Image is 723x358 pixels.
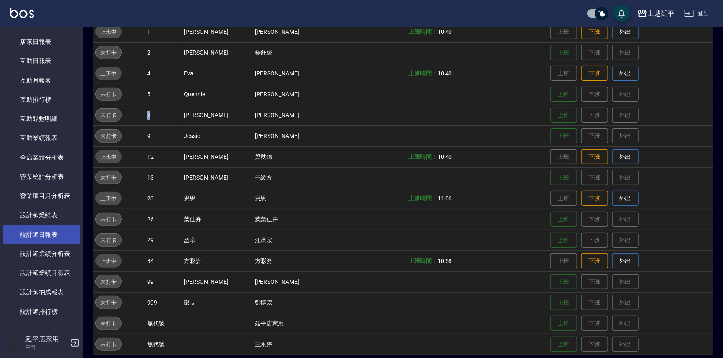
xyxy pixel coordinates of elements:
button: 上班 [550,233,577,248]
td: 999 [145,292,182,313]
button: 上班 [550,295,577,310]
td: Quennie [182,84,253,105]
td: 26 [145,209,182,230]
td: 9 [145,125,182,146]
a: 店家日報表 [3,32,80,51]
td: 34 [145,250,182,271]
td: 丞宗 [182,230,253,250]
button: 上班 [550,337,577,352]
a: 設計師業績分析表 [3,244,80,263]
span: 10:40 [438,153,452,160]
b: 上班時間： [408,195,438,202]
span: 上班中 [95,69,122,78]
button: 上班 [550,45,577,60]
button: 外出 [612,24,639,40]
span: 上班中 [95,153,122,161]
td: [PERSON_NAME] [253,125,335,146]
td: 13 [145,167,182,188]
span: 上班中 [95,194,122,203]
td: 葉葉佳卉 [253,209,335,230]
td: 楊舒馨 [253,42,335,63]
span: 未打卡 [96,236,121,245]
a: 設計師業績表 [3,205,80,225]
a: 互助日報表 [3,51,80,70]
td: 江承宗 [253,230,335,250]
button: 上班 [550,212,577,227]
button: 外出 [612,149,639,165]
button: 上班 [550,108,577,123]
b: 上班時間： [408,153,438,160]
span: 上班中 [95,28,122,36]
td: [PERSON_NAME] [182,21,253,42]
span: 10:58 [438,258,452,264]
button: 下班 [581,253,608,269]
a: 設計師日報表 [3,225,80,244]
td: 無代號 [145,313,182,334]
td: 恩恩 [182,188,253,209]
span: 未打卡 [96,278,121,286]
span: 未打卡 [96,340,121,349]
td: 12 [145,146,182,167]
td: 方彩姿 [253,250,335,271]
a: 互助業績報表 [3,128,80,148]
td: [PERSON_NAME] [182,167,253,188]
td: Jessic [182,125,253,146]
td: [PERSON_NAME] [182,146,253,167]
button: 外出 [612,66,639,81]
button: save [613,5,630,22]
button: 外出 [612,191,639,206]
td: [PERSON_NAME] [253,84,335,105]
button: 上越延平 [634,5,678,22]
button: 上班 [550,274,577,290]
button: 下班 [581,149,608,165]
td: 29 [145,230,182,250]
td: [PERSON_NAME] [253,271,335,292]
b: 上班時間： [408,258,438,264]
td: 恩恩 [253,188,335,209]
button: 上班 [550,170,577,185]
p: 主管 [25,343,68,351]
a: 互助排行榜 [3,90,80,109]
td: 延平店家用 [253,313,335,334]
td: 王永婷 [253,334,335,355]
td: 99 [145,271,182,292]
td: [PERSON_NAME] [253,105,335,125]
td: [PERSON_NAME] [253,63,335,84]
td: 部長 [182,292,253,313]
span: 11:06 [438,195,452,202]
h5: 延平店家用 [25,335,68,343]
img: Logo [10,8,34,18]
span: 10:40 [438,70,452,77]
span: 上班中 [95,257,122,265]
button: 下班 [581,66,608,81]
span: 未打卡 [96,90,121,99]
b: 上班時間： [408,70,438,77]
td: [PERSON_NAME] [182,42,253,63]
td: 2 [145,42,182,63]
td: 葉佳卉 [182,209,253,230]
td: 5 [145,84,182,105]
span: 未打卡 [96,132,121,140]
a: 營業統計分析表 [3,167,80,186]
td: 7 [145,105,182,125]
span: 未打卡 [96,173,121,182]
span: 10:40 [438,28,452,35]
a: 互助月報表 [3,71,80,90]
button: 登出 [681,6,713,21]
a: 互助點數明細 [3,109,80,128]
button: 下班 [581,24,608,40]
td: 于綾方 [253,167,335,188]
b: 上班時間： [408,28,438,35]
td: Eva [182,63,253,84]
a: 商品銷售排行榜 [3,321,80,340]
td: 梁秋錦 [253,146,335,167]
td: 1 [145,21,182,42]
a: 設計師抽成報表 [3,283,80,302]
span: 未打卡 [96,111,121,120]
button: 上班 [550,87,577,102]
td: 23 [145,188,182,209]
span: 未打卡 [96,319,121,328]
td: [PERSON_NAME] [253,21,335,42]
a: 設計師排行榜 [3,302,80,321]
td: 鄭博霖 [253,292,335,313]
